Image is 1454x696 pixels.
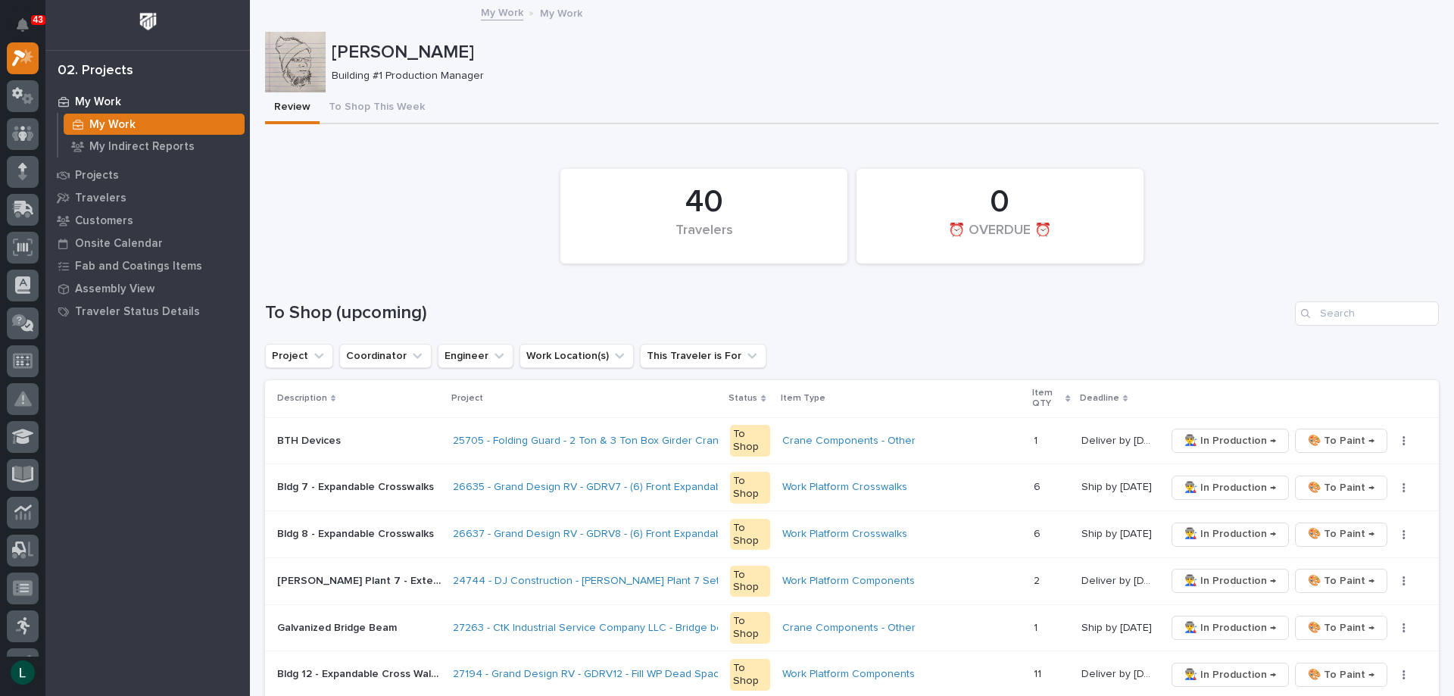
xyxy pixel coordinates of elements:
a: My Work [58,114,250,135]
a: Work Platform Components [782,668,915,681]
p: Building #1 Production Manager [332,70,1427,83]
p: Galvanized Bridge Beam [277,619,400,635]
span: 🎨 To Paint → [1308,619,1374,637]
span: 🎨 To Paint → [1308,666,1374,684]
p: 6 [1034,525,1044,541]
button: Project [265,344,333,368]
p: My Work [75,95,121,109]
button: 🎨 To Paint → [1295,569,1387,593]
a: Work Platform Crosswalks [782,528,907,541]
p: BTH Devices [277,432,344,448]
span: 👨‍🏭 In Production → [1184,572,1276,590]
button: 🎨 To Paint → [1295,476,1387,500]
button: 👨‍🏭 In Production → [1172,663,1289,687]
a: Customers [45,209,250,232]
p: Ship by [DATE] [1081,478,1155,494]
p: Description [277,390,327,407]
h1: To Shop (upcoming) [265,302,1289,324]
p: Bldg 12 - Expandable Cross Walk Back Guardrails [277,665,444,681]
a: Assembly View [45,277,250,300]
span: 👨‍🏭 In Production → [1184,525,1276,543]
p: Traveler Status Details [75,305,200,319]
a: Onsite Calendar [45,232,250,254]
a: My Work [45,90,250,113]
a: 26637 - Grand Design RV - GDRV8 - (6) Front Expandable Crosswalks [453,528,789,541]
p: My Indirect Reports [89,140,195,154]
span: 🎨 To Paint → [1308,572,1374,590]
p: Bldg 8 - Expandable Crosswalks [277,525,437,541]
a: Crane Components - Other [782,622,916,635]
p: Item QTY [1032,385,1062,413]
span: 🎨 To Paint → [1308,432,1374,450]
a: My Indirect Reports [58,136,250,157]
p: 6 [1034,478,1044,494]
button: 👨‍🏭 In Production → [1172,569,1289,593]
div: To Shop [730,472,770,504]
p: My Work [89,118,136,132]
span: 👨‍🏭 In Production → [1184,666,1276,684]
p: Customers [75,214,133,228]
a: Traveler Status Details [45,300,250,323]
div: To Shop [730,519,770,551]
div: Notifications43 [19,18,39,42]
a: Fab and Coatings Items [45,254,250,277]
p: Travelers [75,192,126,205]
p: Onsite Calendar [75,237,163,251]
button: Review [265,92,320,124]
a: 26635 - Grand Design RV - GDRV7 - (6) Front Expandable Crosswalks [453,481,789,494]
p: 43 [33,14,43,25]
a: 27263 - CtK Industrial Service Company LLC - Bridge beam only, galvanized [453,622,818,635]
input: Search [1295,301,1439,326]
button: Coordinator [339,344,432,368]
p: My Work [540,4,582,20]
span: 👨‍🏭 In Production → [1184,432,1276,450]
button: 🎨 To Paint → [1295,616,1387,640]
p: Bldg 7 - Expandable Crosswalks [277,478,437,494]
div: 02. Projects [58,63,133,80]
a: Work Platform Crosswalks [782,481,907,494]
img: Workspace Logo [134,8,162,36]
tr: BTH DevicesBTH Devices 25705 - Folding Guard - 2 Ton & 3 Ton Box Girder Cranes To ShopCrane Compo... [265,417,1439,464]
a: 25705 - Folding Guard - 2 Ton & 3 Ton Box Girder Cranes [453,435,731,448]
p: Status [729,390,757,407]
button: 🎨 To Paint → [1295,523,1387,547]
div: To Shop [730,566,770,598]
div: 0 [882,183,1119,221]
p: Brinkley Plant 7 - Extend Expandable CW by 2 Sections [277,572,444,588]
button: 👨‍🏭 In Production → [1172,429,1289,453]
button: 👨‍🏭 In Production → [1172,523,1289,547]
span: 👨‍🏭 In Production → [1184,619,1276,637]
div: Travelers [586,223,822,254]
p: Project [451,390,483,407]
p: 1 [1034,432,1041,448]
a: Work Platform Components [782,575,915,588]
a: Crane Components - Other [782,435,916,448]
p: 1 [1034,619,1041,635]
button: Work Location(s) [520,344,634,368]
p: 11 [1034,665,1044,681]
tr: Galvanized Bridge BeamGalvanized Bridge Beam 27263 - CtK Industrial Service Company LLC - Bridge ... [265,604,1439,651]
tr: Bldg 7 - Expandable CrosswalksBldg 7 - Expandable Crosswalks 26635 - Grand Design RV - GDRV7 - (6... [265,464,1439,511]
p: Deadline [1080,390,1119,407]
span: 🎨 To Paint → [1308,525,1374,543]
button: 🎨 To Paint → [1295,663,1387,687]
p: Deliver by 10/14/25 [1081,665,1157,681]
button: 👨‍🏭 In Production → [1172,476,1289,500]
span: 👨‍🏭 In Production → [1184,479,1276,497]
button: To Shop This Week [320,92,434,124]
p: Assembly View [75,282,154,296]
p: Ship by [DATE] [1081,525,1155,541]
p: 2 [1034,572,1043,588]
a: My Work [481,3,523,20]
div: ⏰ OVERDUE ⏰ [882,223,1119,254]
tr: [PERSON_NAME] Plant 7 - Extend Expandable CW by 2 Sections[PERSON_NAME] Plant 7 - Extend Expandab... [265,557,1439,604]
button: Engineer [438,344,513,368]
button: This Traveler is For [640,344,766,368]
a: 24744 - DJ Construction - [PERSON_NAME] Plant 7 Setup [453,575,732,588]
p: Deliver by 10/7/25 [1081,432,1157,448]
a: 27194 - Grand Design RV - GDRV12 - Fill WP Dead Space For Short Units [453,668,800,681]
p: Projects [75,169,119,183]
p: [PERSON_NAME] [332,42,1433,64]
a: Projects [45,164,250,186]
